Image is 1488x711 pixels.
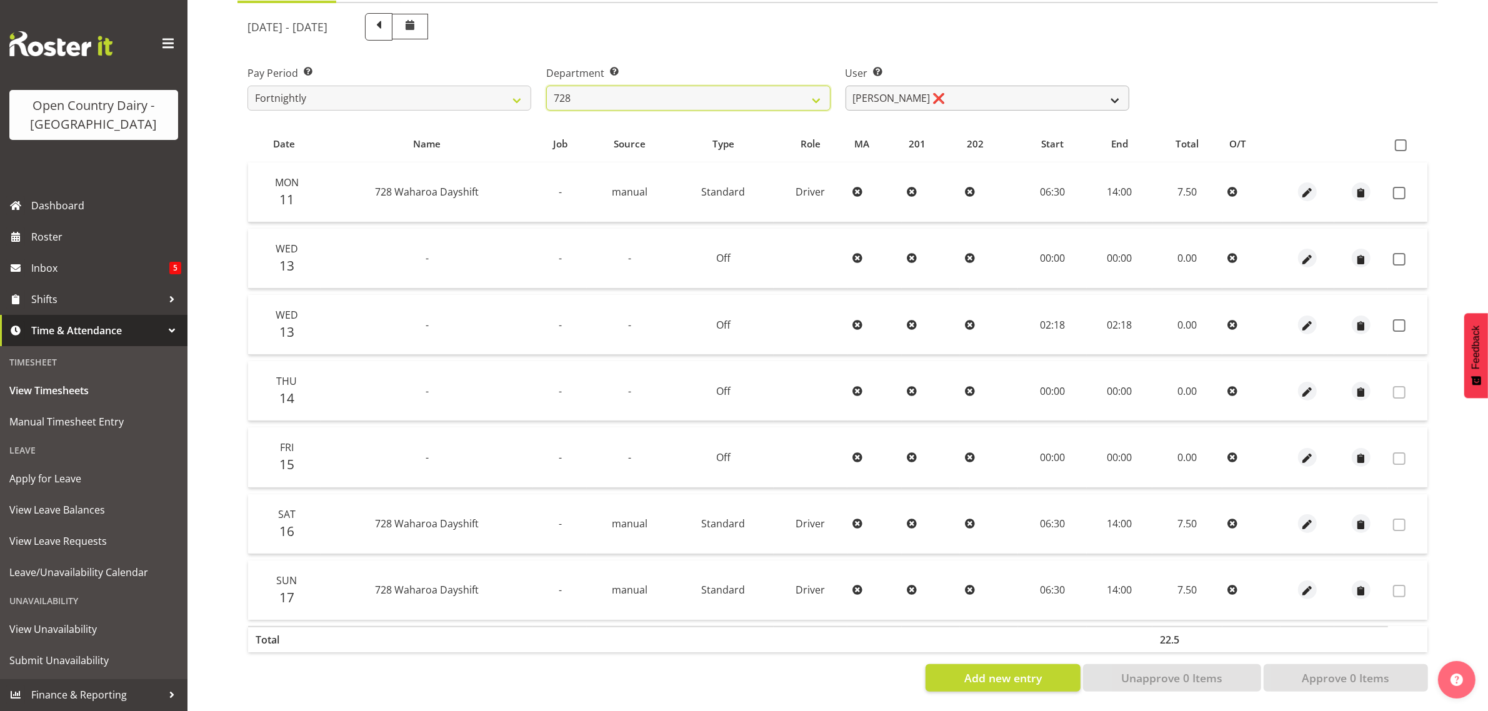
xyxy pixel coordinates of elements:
[1018,361,1087,421] td: 00:00
[3,349,184,375] div: Timesheet
[673,560,774,620] td: Standard
[612,583,647,597] span: manual
[247,66,531,81] label: Pay Period
[628,450,631,464] span: -
[1087,494,1152,554] td: 14:00
[247,20,327,34] h5: [DATE] - [DATE]
[1464,313,1488,398] button: Feedback - Show survey
[31,196,181,215] span: Dashboard
[546,66,830,81] label: Department
[612,185,647,199] span: manual
[3,614,184,645] a: View Unavailability
[854,137,869,151] span: MA
[628,318,631,332] span: -
[375,185,479,199] span: 728 Waharoa Dayshift
[1018,229,1087,289] td: 00:00
[1152,494,1222,554] td: 7.50
[31,227,181,246] span: Roster
[673,494,774,554] td: Standard
[3,525,184,557] a: View Leave Requests
[3,588,184,614] div: Unavailability
[614,137,646,151] span: Source
[673,229,774,289] td: Off
[964,670,1042,686] span: Add new entry
[1087,162,1152,222] td: 14:00
[279,522,294,540] span: 16
[1152,427,1222,487] td: 0.00
[279,589,294,606] span: 17
[1018,494,1087,554] td: 06:30
[1018,427,1087,487] td: 00:00
[559,318,562,332] span: -
[1018,162,1087,222] td: 06:30
[926,664,1080,692] button: Add new entry
[1471,326,1482,369] span: Feedback
[426,251,429,265] span: -
[796,583,825,597] span: Driver
[3,406,184,437] a: Manual Timesheet Entry
[1041,137,1064,151] span: Start
[9,500,178,519] span: View Leave Balances
[1302,670,1389,686] span: Approve 0 Items
[1083,664,1261,692] button: Unapprove 0 Items
[1087,229,1152,289] td: 00:00
[279,191,294,208] span: 11
[1152,162,1222,222] td: 7.50
[426,450,429,464] span: -
[9,620,178,639] span: View Unavailability
[169,262,181,274] span: 5
[3,557,184,588] a: Leave/Unavailability Calendar
[1111,137,1128,151] span: End
[3,463,184,494] a: Apply for Leave
[846,66,1129,81] label: User
[1087,361,1152,421] td: 00:00
[31,259,169,277] span: Inbox
[375,517,479,530] span: 728 Waharoa Dayshift
[1264,664,1428,692] button: Approve 0 Items
[1018,295,1087,355] td: 02:18
[673,162,774,222] td: Standard
[3,645,184,676] a: Submit Unavailability
[279,455,294,473] span: 15
[1121,670,1222,686] span: Unapprove 0 Items
[673,361,774,421] td: Off
[673,295,774,355] td: Off
[276,374,297,388] span: Thu
[967,137,984,151] span: 202
[9,651,178,670] span: Submit Unavailability
[22,96,166,134] div: Open Country Dairy - [GEOGRAPHIC_DATA]
[559,251,562,265] span: -
[553,137,567,151] span: Job
[426,384,429,398] span: -
[801,137,821,151] span: Role
[628,251,631,265] span: -
[3,494,184,525] a: View Leave Balances
[1152,229,1222,289] td: 0.00
[31,321,162,340] span: Time & Attendance
[3,437,184,463] div: Leave
[276,574,297,587] span: Sun
[375,583,479,597] span: 728 Waharoa Dayshift
[9,31,112,56] img: Rosterit website logo
[280,440,294,454] span: Fri
[31,685,162,704] span: Finance & Reporting
[1152,295,1222,355] td: 0.00
[1229,137,1246,151] span: O/T
[248,626,321,652] th: Total
[712,137,734,151] span: Type
[559,450,562,464] span: -
[1018,560,1087,620] td: 06:30
[279,323,294,341] span: 13
[9,532,178,550] span: View Leave Requests
[559,185,562,199] span: -
[628,384,631,398] span: -
[3,375,184,406] a: View Timesheets
[1152,560,1222,620] td: 7.50
[275,176,299,189] span: Mon
[559,583,562,597] span: -
[1087,427,1152,487] td: 00:00
[559,517,562,530] span: -
[1451,674,1463,686] img: help-xxl-2.png
[9,563,178,582] span: Leave/Unavailability Calendar
[413,137,441,151] span: Name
